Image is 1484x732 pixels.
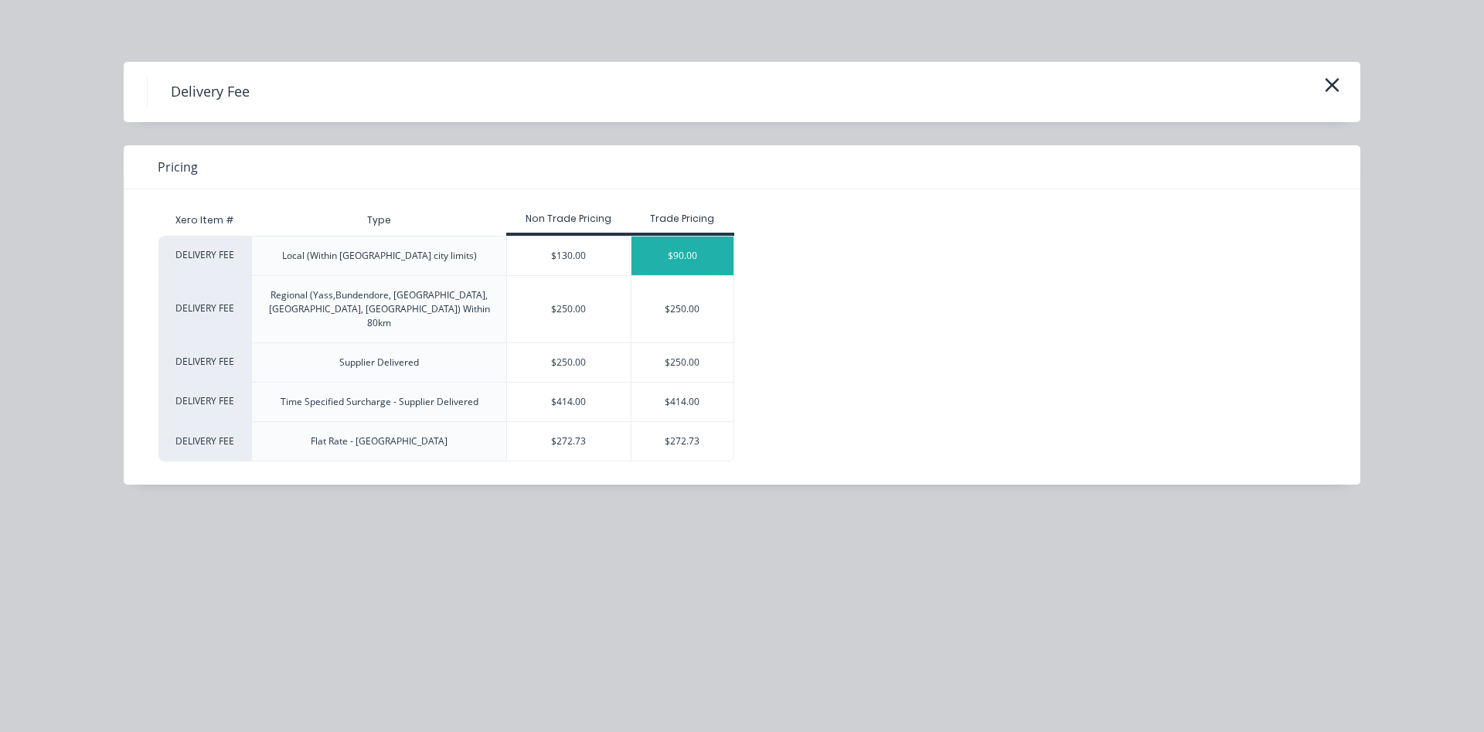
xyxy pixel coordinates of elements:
[507,422,631,461] div: $272.73
[158,236,251,275] div: DELIVERY FEE
[158,158,198,176] span: Pricing
[158,421,251,461] div: DELIVERY FEE
[631,343,734,382] div: $250.00
[158,342,251,382] div: DELIVERY FEE
[507,343,631,382] div: $250.00
[158,205,251,236] div: Xero Item #
[507,383,631,421] div: $414.00
[264,288,494,330] div: Regional (Yass,Bundendore, [GEOGRAPHIC_DATA], [GEOGRAPHIC_DATA], [GEOGRAPHIC_DATA]) Within 80km
[158,382,251,421] div: DELIVERY FEE
[631,383,734,421] div: $414.00
[158,275,251,342] div: DELIVERY FEE
[355,201,403,240] div: Type
[631,212,735,226] div: Trade Pricing
[282,249,477,263] div: Local (Within [GEOGRAPHIC_DATA] city limits)
[631,422,734,461] div: $272.73
[506,212,631,226] div: Non Trade Pricing
[311,434,448,448] div: Flat Rate - [GEOGRAPHIC_DATA]
[339,356,419,369] div: Supplier Delivered
[507,237,631,275] div: $130.00
[507,276,631,342] div: $250.00
[631,276,734,342] div: $250.00
[631,237,734,275] div: $90.00
[281,395,478,409] div: Time Specified Surcharge - Supplier Delivered
[147,77,273,107] h4: Delivery Fee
